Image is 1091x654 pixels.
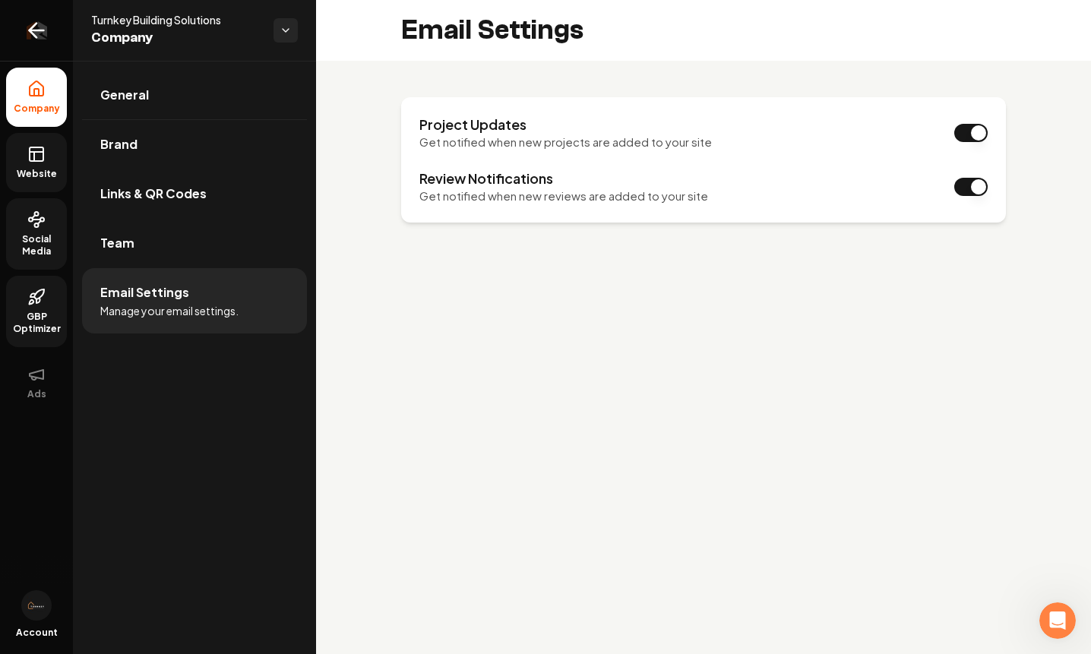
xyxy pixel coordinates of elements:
[6,233,67,257] span: Social Media
[6,276,67,347] a: GBP Optimizer
[100,185,207,203] span: Links & QR Codes
[16,627,58,639] span: Account
[91,12,261,27] span: Turnkey Building Solutions
[21,388,52,400] span: Ads
[8,103,66,115] span: Company
[419,115,712,134] h3: Project Updates
[401,15,583,46] h2: Email Settings
[419,169,708,188] h3: Review Notifications
[6,353,67,412] button: Ads
[82,120,307,169] a: Brand
[1039,602,1076,639] iframe: Intercom live chat
[91,27,261,49] span: Company
[419,188,708,205] p: Get notified when new reviews are added to your site
[21,590,52,621] img: Turnkey Building Solutions
[6,198,67,270] a: Social Media
[6,133,67,192] a: Website
[82,169,307,218] a: Links & QR Codes
[100,303,239,318] span: Manage your email settings.
[82,71,307,119] a: General
[6,311,67,335] span: GBP Optimizer
[100,283,189,302] span: Email Settings
[419,134,712,151] p: Get notified when new projects are added to your site
[100,86,149,104] span: General
[100,234,134,252] span: Team
[21,590,52,621] button: Open user button
[100,135,138,153] span: Brand
[82,219,307,267] a: Team
[11,168,63,180] span: Website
